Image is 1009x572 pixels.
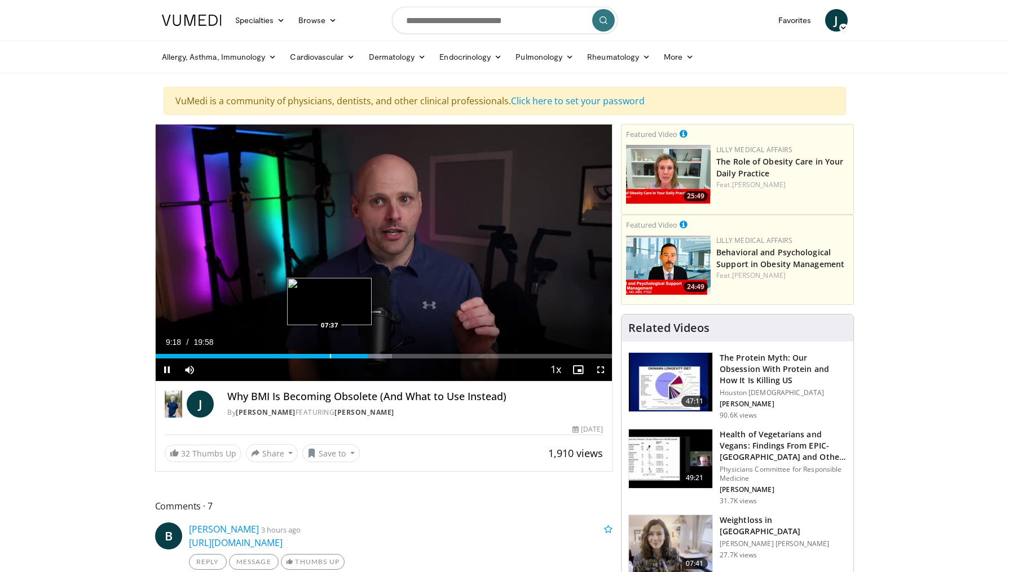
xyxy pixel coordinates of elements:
[162,15,222,26] img: VuMedi Logo
[716,156,843,179] a: The Role of Obesity Care in Your Daily Practice
[187,391,214,418] a: J
[178,358,201,381] button: Mute
[292,9,343,32] a: Browse
[302,444,360,462] button: Save to
[720,465,847,483] p: Physicians Committee for Responsible Medicine
[716,145,792,154] a: Lilly Medical Affairs
[189,523,259,535] a: [PERSON_NAME]
[261,525,301,535] small: 3 hours ago
[567,358,589,381] button: Enable picture-in-picture mode
[509,46,580,68] a: Pulmonology
[720,411,757,420] p: 90.6K views
[716,236,792,245] a: Lilly Medical Affairs
[544,358,567,381] button: Playback Rate
[720,496,757,506] p: 31.7K views
[165,445,241,462] a: 32 Thumbs Up
[156,358,178,381] button: Pause
[716,180,849,190] div: Feat.
[681,558,708,569] span: 07:41
[772,9,818,32] a: Favorites
[684,191,708,201] span: 25:49
[589,358,612,381] button: Fullscreen
[281,554,345,570] a: Thumbs Up
[227,391,603,403] h4: Why BMI Is Becoming Obsolete (And What to Use Instead)
[720,388,847,397] p: Houston [DEMOGRAPHIC_DATA]
[548,446,603,460] span: 1,910 views
[189,554,227,570] a: Reply
[580,46,657,68] a: Rheumatology
[720,352,847,386] h3: The Protein Myth: Our Obsession With Protein and How It Is Killing US
[236,407,296,417] a: [PERSON_NAME]
[681,396,708,407] span: 47:11
[628,321,710,335] h4: Related Videos
[283,46,362,68] a: Cardiovascular
[155,499,613,513] span: Comments 7
[156,125,613,382] video-js: Video Player
[334,407,394,417] a: [PERSON_NAME]
[716,271,849,281] div: Feat.
[626,236,711,295] img: ba3304f6-7838-4e41-9c0f-2e31ebde6754.png.150x105_q85_crop-smart_upscale.png
[392,7,618,34] input: Search topics, interventions
[720,551,757,560] p: 27.7K views
[626,236,711,295] a: 24:49
[628,352,847,420] a: 47:11 The Protein Myth: Our Obsession With Protein and How It Is Killing US Houston [DEMOGRAPHIC_...
[720,485,847,494] p: [PERSON_NAME]
[165,391,183,418] img: Dr. Jordan Rennicke
[156,354,613,358] div: Progress Bar
[626,129,677,139] small: Featured Video
[681,472,708,484] span: 49:21
[187,338,189,347] span: /
[720,515,847,537] h3: Weightloss in [GEOGRAPHIC_DATA]
[155,46,284,68] a: Allergy, Asthma, Immunology
[229,554,279,570] a: Message
[626,145,711,204] a: 25:49
[825,9,848,32] a: J
[732,180,786,189] a: [PERSON_NAME]
[720,400,847,409] p: [PERSON_NAME]
[227,407,603,418] div: By FEATURING
[732,271,786,280] a: [PERSON_NAME]
[716,247,844,269] a: Behavioral and Psychological Support in Obesity Management
[684,282,708,292] span: 24:49
[720,539,847,548] p: [PERSON_NAME] [PERSON_NAME]
[626,145,711,204] img: e1208b6b-349f-4914-9dd7-f97803bdbf1d.png.150x105_q85_crop-smart_upscale.png
[626,220,677,230] small: Featured Video
[164,87,846,115] div: VuMedi is a community of physicians, dentists, and other clinical professionals.
[181,448,190,459] span: 32
[628,429,847,506] a: 49:21 Health of Vegetarians and Vegans: Findings From EPIC-[GEOGRAPHIC_DATA] and Othe… Physicians...
[572,424,603,434] div: [DATE]
[287,278,372,325] img: image.jpeg
[155,522,182,549] a: B
[657,46,700,68] a: More
[246,444,298,462] button: Share
[166,338,181,347] span: 9:18
[629,429,712,488] img: 606f2b51-b844-428b-aa21-8c0c72d5a896.150x105_q85_crop-smart_upscale.jpg
[228,9,292,32] a: Specialties
[720,429,847,463] h3: Health of Vegetarians and Vegans: Findings From EPIC-[GEOGRAPHIC_DATA] and Othe…
[194,338,214,347] span: 19:58
[511,95,645,107] a: Click here to set your password
[629,353,712,411] img: b7b8b05e-5021-418b-a89a-60a270e7cf82.150x105_q85_crop-smart_upscale.jpg
[433,46,509,68] a: Endocrinology
[189,536,283,549] a: [URL][DOMAIN_NAME]
[362,46,433,68] a: Dermatology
